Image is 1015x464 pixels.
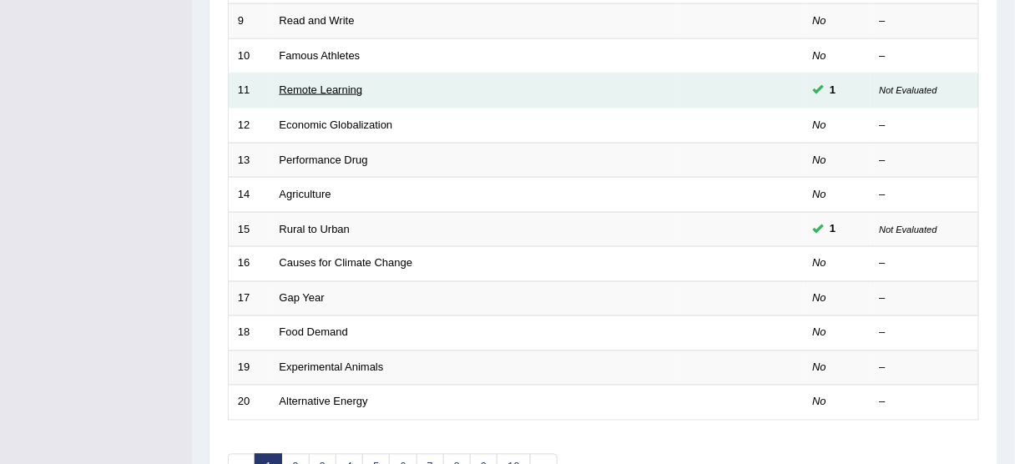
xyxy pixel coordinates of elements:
a: Performance Drug [280,154,368,166]
small: Not Evaluated [880,224,937,235]
div: – [880,118,970,134]
a: Economic Globalization [280,119,393,131]
td: 16 [229,247,270,282]
a: Causes for Climate Change [280,257,413,270]
div: – [880,395,970,411]
a: Famous Athletes [280,49,361,62]
div: – [880,256,970,272]
td: 14 [229,178,270,213]
td: 10 [229,38,270,73]
em: No [813,119,827,131]
em: No [813,188,827,200]
a: Read and Write [280,14,355,27]
em: No [813,49,827,62]
td: 13 [229,143,270,178]
a: Experimental Animals [280,361,384,374]
em: No [813,154,827,166]
div: – [880,187,970,203]
a: Alternative Energy [280,396,368,408]
div: – [880,48,970,64]
span: You can still take this question [824,220,843,238]
td: 17 [229,281,270,316]
em: No [813,14,827,27]
div: – [880,325,970,341]
td: 15 [229,212,270,247]
td: 20 [229,386,270,421]
a: Gap Year [280,292,325,305]
em: No [813,292,827,305]
a: Food Demand [280,326,348,339]
a: Remote Learning [280,83,363,96]
em: No [813,361,827,374]
div: – [880,361,970,376]
div: – [880,13,970,29]
em: No [813,326,827,339]
div: – [880,153,970,169]
a: Agriculture [280,188,331,200]
td: 9 [229,4,270,39]
td: 11 [229,73,270,108]
td: 12 [229,108,270,143]
em: No [813,257,827,270]
td: 18 [229,316,270,351]
small: Not Evaluated [880,85,937,95]
td: 19 [229,351,270,386]
em: No [813,396,827,408]
div: – [880,291,970,307]
span: You can still take this question [824,82,843,99]
a: Rural to Urban [280,223,351,235]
